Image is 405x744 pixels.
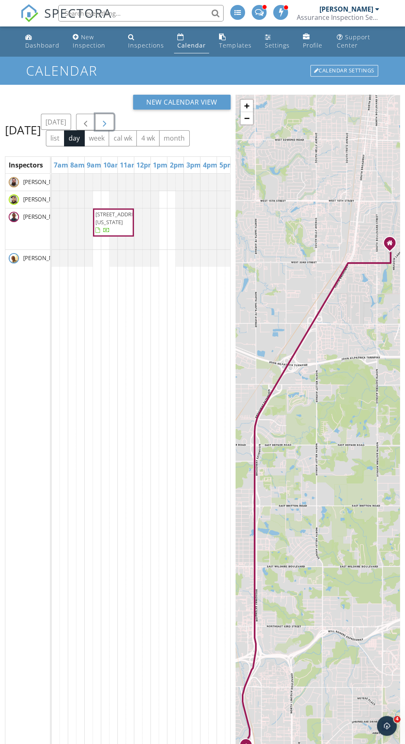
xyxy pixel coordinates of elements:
[297,13,379,22] div: Assurance Inspection Services LLC
[310,65,378,77] div: Calendar Settings
[22,30,63,53] a: Dashboard
[41,114,71,130] button: [DATE]
[85,158,103,172] a: 9am
[159,130,190,146] button: month
[84,130,110,146] button: week
[25,41,60,49] div: Dashboard
[20,4,38,22] img: The Best Home Inspection Software - Spectora
[73,33,105,49] div: New Inspection
[310,64,379,77] a: Calendar Settings
[5,122,41,138] h2: [DATE]
[52,158,70,172] a: 7am
[303,41,322,49] div: Profile
[44,4,112,22] span: SPECTORA
[136,130,160,146] button: 4 wk
[200,158,219,172] a: 4pm
[319,5,373,13] div: [PERSON_NAME]
[151,158,169,172] a: 1pm
[109,130,137,146] button: cal wk
[26,63,379,78] h1: Calendar
[219,41,251,49] div: Templates
[337,33,370,49] div: Support Center
[21,254,68,262] span: [PERSON_NAME]
[95,211,142,226] span: [STREET_ADDRESS][US_STATE]
[9,253,19,263] img: 1858082027.png
[133,95,231,110] button: New Calendar View
[76,114,95,131] button: Previous day
[9,194,19,205] img: 20240802_12_27_55.4580500.jpg
[21,178,68,186] span: [PERSON_NAME]
[68,158,87,172] a: 8am
[118,158,140,172] a: 11am
[95,114,114,131] button: Next day
[167,158,186,172] a: 2pm
[334,30,383,53] a: Support Center
[58,5,224,22] input: Search everything...
[377,716,397,736] iframe: Intercom live chat
[299,30,327,53] a: Profile
[9,212,19,222] img: 20211004_065554.jpg
[20,11,112,29] a: SPECTORA
[217,158,236,172] a: 5pm
[261,30,293,53] a: Settings
[241,100,253,112] a: Zoom in
[9,177,19,187] img: pxl_20250916_195229425.jpg
[21,213,68,221] span: [PERSON_NAME]
[174,30,209,53] a: Calendar
[184,158,202,172] a: 3pm
[101,158,124,172] a: 10am
[125,30,167,53] a: Inspections
[46,130,64,146] button: list
[21,195,68,203] span: [PERSON_NAME]
[177,41,206,49] div: Calendar
[9,160,43,170] span: Inspectors
[264,41,289,49] div: Settings
[216,30,255,53] a: Templates
[64,130,85,146] button: day
[128,41,164,49] div: Inspections
[390,243,395,248] div: 3005 rankin terrace, Edmond OK 73013
[394,716,400,722] span: 4
[134,158,157,172] a: 12pm
[69,30,118,53] a: New Inspection
[241,112,253,124] a: Zoom out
